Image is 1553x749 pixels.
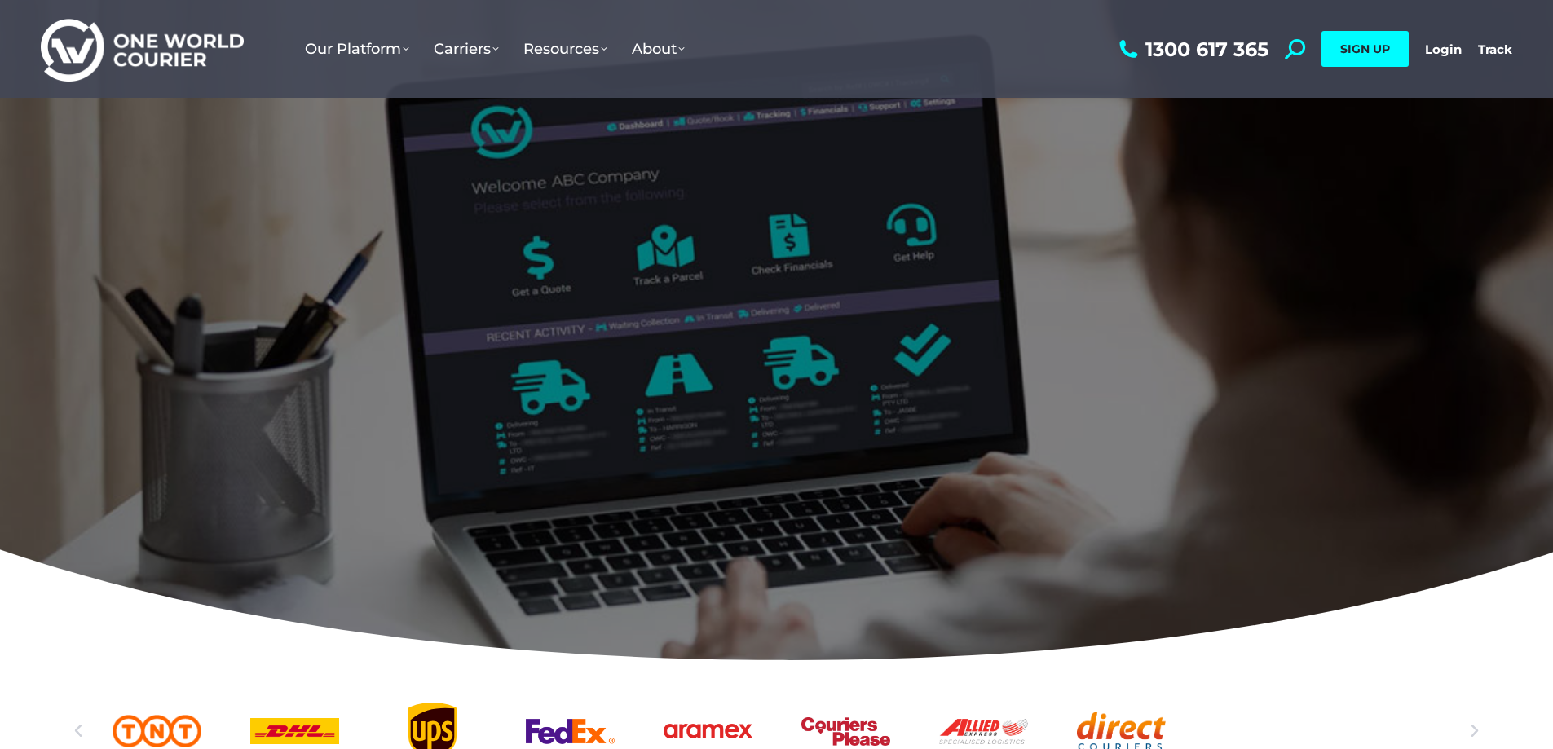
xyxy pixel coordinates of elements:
span: Our Platform [305,40,409,58]
a: Our Platform [293,24,421,74]
a: 1300 617 365 [1115,39,1268,59]
img: One World Courier [41,16,244,82]
a: Login [1425,42,1462,57]
span: Carriers [434,40,499,58]
a: Resources [511,24,620,74]
a: About [620,24,697,74]
a: Carriers [421,24,511,74]
a: SIGN UP [1321,31,1409,67]
span: SIGN UP [1340,42,1390,56]
span: About [632,40,685,58]
a: Track [1478,42,1512,57]
span: Resources [523,40,607,58]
